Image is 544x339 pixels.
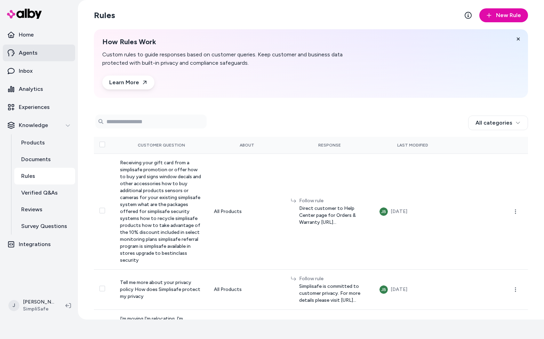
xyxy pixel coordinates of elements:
[21,222,67,230] p: Survey Questions
[291,142,368,148] div: Response
[120,160,201,263] span: Receiving your gift card from a simplisafe promotion or offer how to buy yard signs window decals...
[21,139,45,147] p: Products
[299,197,368,204] div: Follow rule
[379,285,388,294] button: JB
[102,76,154,89] a: Learn More
[379,207,388,216] button: JB
[3,26,75,43] a: Home
[14,168,75,184] a: Rules
[102,38,369,46] h2: How Rules Work
[94,10,115,21] h2: Rules
[23,306,54,313] span: SimpliSafe
[14,201,75,218] a: Reviews
[3,99,75,116] a: Experiences
[14,151,75,168] a: Documents
[99,208,105,213] button: Select row
[99,142,105,147] button: Select all
[3,63,75,79] a: Inbox
[8,300,19,311] span: J
[7,9,42,19] img: alby Logo
[14,184,75,201] a: Verified Q&As
[19,67,33,75] p: Inbox
[19,31,34,39] p: Home
[19,103,50,111] p: Experiences
[19,121,48,129] p: Knowledge
[214,142,280,148] div: About
[3,45,75,61] a: Agents
[299,205,368,226] span: Direct customer to Help Center page for Orders & Warranty [URL][DOMAIN_NAME]
[99,286,105,291] button: Select row
[214,208,280,215] div: All Products
[120,142,203,148] div: Customer Question
[379,142,445,148] div: Last Modified
[391,207,407,216] div: [DATE]
[299,283,368,304] span: Simplisafe is committed to customer privacy. For more details please visit [URL][DOMAIN_NAME]
[4,294,60,317] button: J[PERSON_NAME]SimpliSafe
[299,275,368,282] div: Follow rule
[496,11,521,19] span: New Rule
[3,117,75,134] button: Knowledge
[391,285,407,294] div: [DATE]
[214,286,280,293] div: All Products
[19,49,38,57] p: Agents
[14,218,75,235] a: Survey Questions
[120,279,200,299] span: Tell me more about your privacy policy How does Simplisafe protect my privacy
[19,85,43,93] p: Analytics
[21,205,42,214] p: Reviews
[14,134,75,151] a: Products
[468,116,528,130] button: All categories
[3,236,75,253] a: Integrations
[102,50,369,67] p: Custom rules to guide responses based on customer queries. Keep customer and business data protec...
[21,155,51,164] p: Documents
[23,299,54,306] p: [PERSON_NAME]
[479,8,528,22] button: New Rule
[21,172,35,180] p: Rules
[21,189,58,197] p: Verified Q&As
[3,81,75,97] a: Analytics
[19,240,51,249] p: Integrations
